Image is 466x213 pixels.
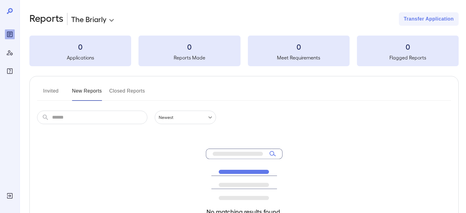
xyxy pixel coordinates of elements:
button: Closed Reports [109,86,145,101]
div: Reports [5,29,15,39]
div: FAQ [5,66,15,76]
button: New Reports [72,86,102,101]
h5: Meet Requirements [248,54,350,61]
h5: Applications [29,54,131,61]
button: Transfer Application [399,12,459,26]
div: Newest [155,111,216,124]
h5: Reports Made [138,54,240,61]
button: Invited [37,86,65,101]
div: Manage Users [5,48,15,58]
h3: 0 [29,42,131,51]
h3: 0 [357,42,459,51]
div: Log Out [5,191,15,201]
h2: Reports [29,12,63,26]
summary: 0Applications0Reports Made0Meet Requirements0Flagged Reports [29,36,459,66]
h3: 0 [138,42,240,51]
h5: Flagged Reports [357,54,459,61]
p: The Briarly [71,14,106,24]
h3: 0 [248,42,350,51]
